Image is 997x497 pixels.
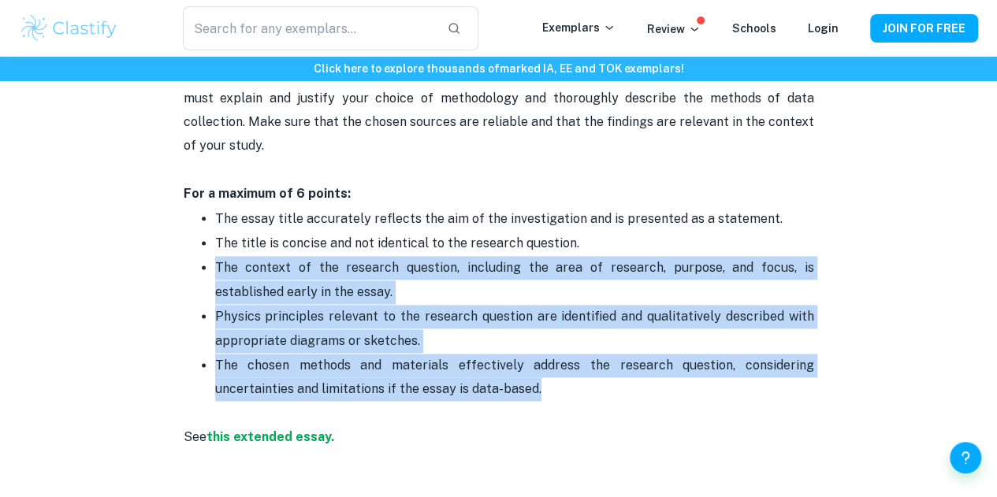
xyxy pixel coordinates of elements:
p: The essay title accurately reflects the aim of the investigation and is presented as a statement. [215,207,814,231]
p: The main aspects of this criterion are You should clearly state them at the beginning of your ess... [184,14,814,206]
img: Clastify logo [19,13,119,44]
button: Help and Feedback [950,442,981,473]
p: See [184,402,814,450]
p: The context of the research question, including the area of research, purpose, and focus, is esta... [215,256,814,304]
strong: For a maximum of 6 points: [184,186,351,201]
input: Search for any exemplars... [183,6,435,50]
a: Login [808,22,839,35]
p: Review [647,20,701,38]
a: this extended essay. [206,429,334,444]
p: The title is concise and not identical to the research question. [215,232,814,255]
p: Exemplars [542,19,616,36]
p: The chosen methods and materials effectively address the research question, considering uncertain... [215,354,814,402]
a: Schools [732,22,776,35]
p: Physics principles relevant to the research question are identified and qualitatively described w... [215,305,814,353]
button: JOIN FOR FREE [870,14,978,43]
h6: Click here to explore thousands of marked IA, EE and TOK exemplars ! [3,60,994,77]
